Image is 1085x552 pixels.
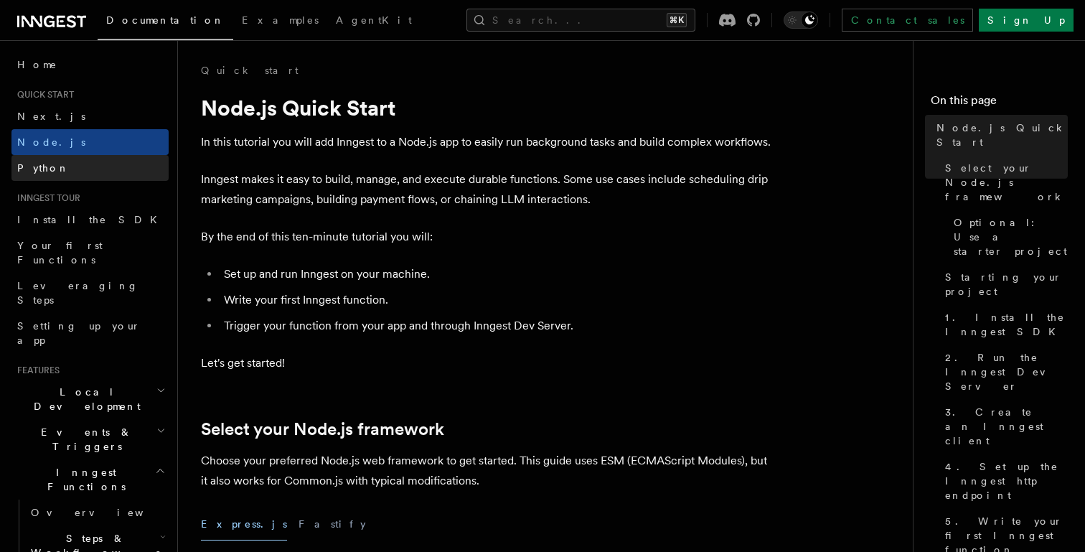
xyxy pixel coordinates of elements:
li: Trigger your function from your app and through Inngest Dev Server. [220,316,775,336]
kbd: ⌘K [667,13,687,27]
p: Choose your preferred Node.js web framework to get started. This guide uses ESM (ECMAScript Modul... [201,451,775,491]
a: Leveraging Steps [11,273,169,313]
button: Events & Triggers [11,419,169,459]
span: Examples [242,14,319,26]
h4: On this page [931,92,1068,115]
p: By the end of this ten-minute tutorial you will: [201,227,775,247]
button: Express.js [201,508,287,541]
button: Fastify [299,508,366,541]
a: Overview [25,500,169,525]
li: Set up and run Inngest on your machine. [220,264,775,284]
span: Events & Triggers [11,425,156,454]
span: Local Development [11,385,156,413]
a: Your first Functions [11,233,169,273]
span: Leveraging Steps [17,280,138,306]
a: 3. Create an Inngest client [939,399,1068,454]
span: Setting up your app [17,320,141,346]
a: AgentKit [327,4,421,39]
a: Starting your project [939,264,1068,304]
a: Contact sales [842,9,973,32]
span: Optional: Use a starter project [954,215,1068,258]
a: 2. Run the Inngest Dev Server [939,345,1068,399]
span: Node.js [17,136,85,148]
button: Search...⌘K [466,9,695,32]
a: Node.js [11,129,169,155]
button: Inngest Functions [11,459,169,500]
a: Select your Node.js framework [201,419,444,439]
a: Install the SDK [11,207,169,233]
span: Quick start [11,89,74,100]
h1: Node.js Quick Start [201,95,775,121]
a: Select your Node.js framework [939,155,1068,210]
a: Quick start [201,63,299,78]
span: Python [17,162,70,174]
p: Let's get started! [201,353,775,373]
span: Home [17,57,57,72]
span: Documentation [106,14,225,26]
span: Next.js [17,111,85,122]
a: Node.js Quick Start [931,115,1068,155]
a: Next.js [11,103,169,129]
span: Features [11,365,60,376]
a: 1. Install the Inngest SDK [939,304,1068,345]
span: Inngest tour [11,192,80,204]
span: 2. Run the Inngest Dev Server [945,350,1068,393]
a: Home [11,52,169,78]
span: Starting your project [945,270,1068,299]
span: 4. Set up the Inngest http endpoint [945,459,1068,502]
button: Local Development [11,379,169,419]
span: Your first Functions [17,240,103,266]
a: 4. Set up the Inngest http endpoint [939,454,1068,508]
a: Examples [233,4,327,39]
a: Documentation [98,4,233,40]
span: 1. Install the Inngest SDK [945,310,1068,339]
span: AgentKit [336,14,412,26]
button: Toggle dark mode [784,11,818,29]
p: Inngest makes it easy to build, manage, and execute durable functions. Some use cases include sch... [201,169,775,210]
a: Python [11,155,169,181]
span: Inngest Functions [11,465,155,494]
span: Install the SDK [17,214,166,225]
span: 3. Create an Inngest client [945,405,1068,448]
li: Write your first Inngest function. [220,290,775,310]
a: Optional: Use a starter project [948,210,1068,264]
span: Overview [31,507,179,518]
span: Select your Node.js framework [945,161,1068,204]
span: Node.js Quick Start [936,121,1068,149]
p: In this tutorial you will add Inngest to a Node.js app to easily run background tasks and build c... [201,132,775,152]
a: Setting up your app [11,313,169,353]
a: Sign Up [979,9,1074,32]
